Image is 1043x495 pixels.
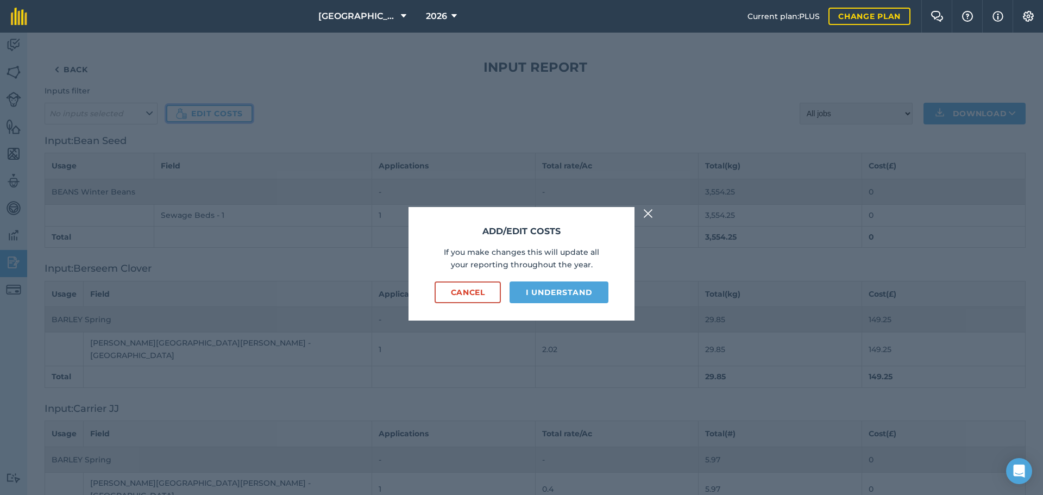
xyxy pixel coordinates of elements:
[318,10,397,23] span: [GEOGRAPHIC_DATA]
[1006,458,1032,484] div: Open Intercom Messenger
[435,281,501,303] button: Cancel
[747,10,820,22] span: Current plan : PLUS
[1022,11,1035,22] img: A cog icon
[828,8,910,25] a: Change plan
[931,11,944,22] img: Two speech bubbles overlapping with the left bubble in the forefront
[961,11,974,22] img: A question mark icon
[435,246,608,271] p: If you make changes this will update all your reporting throughout the year.
[11,8,27,25] img: fieldmargin Logo
[643,207,653,220] img: svg+xml;base64,PHN2ZyB4bWxucz0iaHR0cDovL3d3dy53My5vcmcvMjAwMC9zdmciIHdpZHRoPSIyMiIgaGVpZ2h0PSIzMC...
[426,10,447,23] span: 2026
[435,224,608,239] h3: Add/edit costs
[510,281,608,303] button: I understand
[992,10,1003,23] img: svg+xml;base64,PHN2ZyB4bWxucz0iaHR0cDovL3d3dy53My5vcmcvMjAwMC9zdmciIHdpZHRoPSIxNyIgaGVpZ2h0PSIxNy...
